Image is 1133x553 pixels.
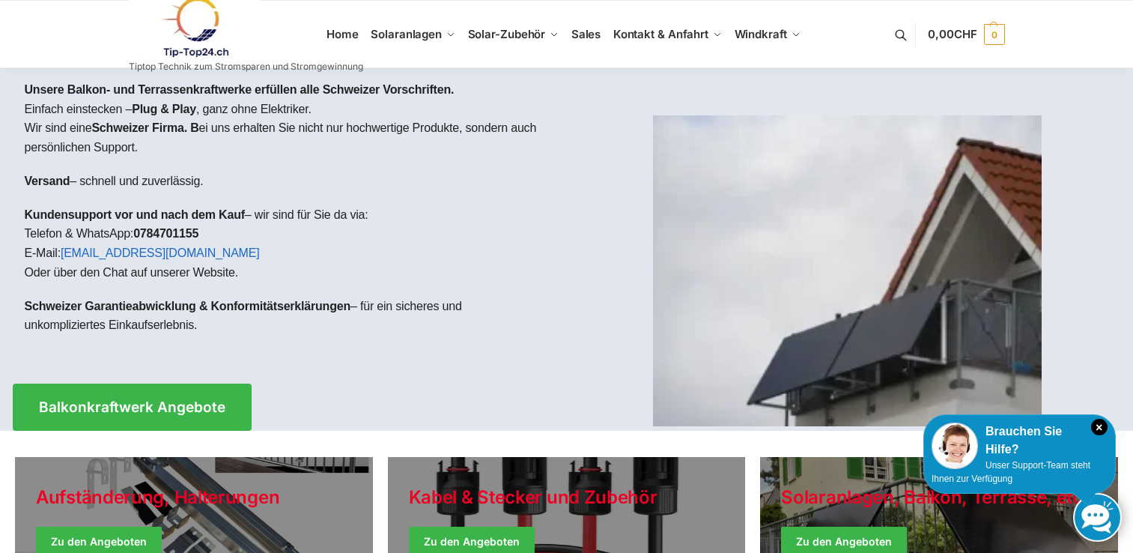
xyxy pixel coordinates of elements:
[928,12,1004,57] a: 0,00CHF 0
[129,62,363,71] p: Tiptop Technik zum Stromsparen und Stromgewinnung
[1091,419,1108,435] i: Schließen
[607,1,728,68] a: Kontakt & Anfahrt
[25,118,555,157] p: Wir sind eine ei uns erhalten Sie nicht nur hochwertige Produkte, sondern auch persönlichen Support.
[613,27,708,41] span: Kontakt & Anfahrt
[932,423,1108,459] div: Brauchen Sie Hilfe?
[565,1,607,68] a: Sales
[25,208,245,221] strong: Kundensupport vor und nach dem Kauf
[735,27,787,41] span: Windkraft
[25,297,555,335] p: – für ein sicheres und unkompliziertes Einkaufserlebnis.
[25,83,455,96] strong: Unsere Balkon- und Terrassenkraftwerke erfüllen alle Schweizer Vorschriften.
[25,205,555,282] p: – wir sind für Sie da via: Telefon & WhatsApp: E-Mail: Oder über den Chat auf unserer Website.
[25,172,555,191] p: – schnell und zuverlässig.
[954,27,977,41] span: CHF
[371,27,442,41] span: Solaranlagen
[13,384,252,431] a: Balkonkraftwerk Angebote
[932,460,1090,484] span: Unser Support-Team steht Ihnen zur Verfügung
[461,1,565,68] a: Solar-Zubehör
[468,27,546,41] span: Solar-Zubehör
[39,400,225,414] span: Balkonkraftwerk Angebote
[984,24,1005,45] span: 0
[571,27,601,41] span: Sales
[365,1,461,68] a: Solaranlagen
[928,27,976,41] span: 0,00
[25,300,351,312] strong: Schweizer Garantieabwicklung & Konformitätserklärungen
[61,247,260,259] a: [EMAIL_ADDRESS][DOMAIN_NAME]
[653,115,1042,426] img: Home 1
[25,175,70,187] strong: Versand
[728,1,807,68] a: Windkraft
[932,423,978,469] img: Customer service
[91,121,198,134] strong: Schweizer Firma. B
[132,103,196,115] strong: Plug & Play
[133,227,198,240] strong: 0784701155
[13,68,567,361] div: Einfach einstecken – , ganz ohne Elektriker.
